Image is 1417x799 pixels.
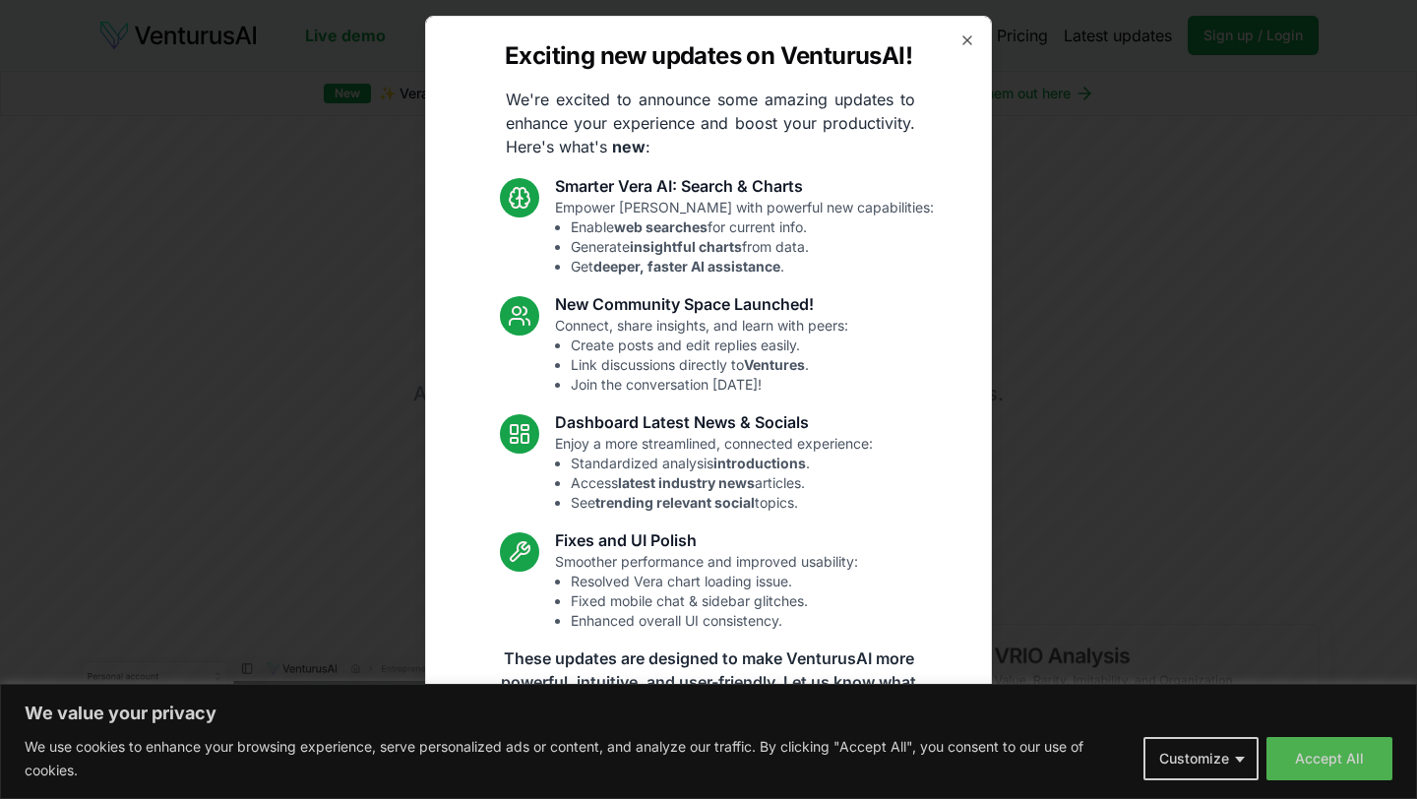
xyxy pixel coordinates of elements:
h3: Fixes and UI Polish [555,528,858,552]
h3: Smarter Vera AI: Search & Charts [555,174,934,198]
p: Smoother performance and improved usability: [555,552,858,631]
li: Create posts and edit replies easily. [571,336,848,355]
p: Enjoy a more streamlined, connected experience: [555,434,873,513]
strong: trending relevant social [595,494,755,511]
li: Fixed mobile chat & sidebar glitches. [571,591,858,611]
li: Get . [571,257,934,277]
li: Resolved Vera chart loading issue. [571,572,858,591]
strong: new [612,137,646,156]
strong: latest industry news [618,474,755,491]
strong: web searches [614,218,708,235]
strong: Ventures [744,356,805,373]
p: Empower [PERSON_NAME] with powerful new capabilities: [555,198,934,277]
strong: introductions [713,455,806,471]
li: Standardized analysis . [571,454,873,473]
li: Access articles. [571,473,873,493]
p: We're excited to announce some amazing updates to enhance your experience and boost your producti... [490,88,931,158]
p: These updates are designed to make VenturusAI more powerful, intuitive, and user-friendly. Let us... [488,646,929,717]
h2: Exciting new updates on VenturusAI! [505,40,912,72]
a: Read the full announcement on our blog! [561,741,856,780]
li: Enable for current info. [571,217,934,237]
li: Link discussions directly to . [571,355,848,375]
strong: insightful charts [630,238,742,255]
strong: deeper, faster AI assistance [593,258,780,275]
h3: New Community Space Launched! [555,292,848,316]
li: Enhanced overall UI consistency. [571,611,858,631]
li: See topics. [571,493,873,513]
li: Generate from data. [571,237,934,257]
h3: Dashboard Latest News & Socials [555,410,873,434]
li: Join the conversation [DATE]! [571,375,848,395]
p: Connect, share insights, and learn with peers: [555,316,848,395]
